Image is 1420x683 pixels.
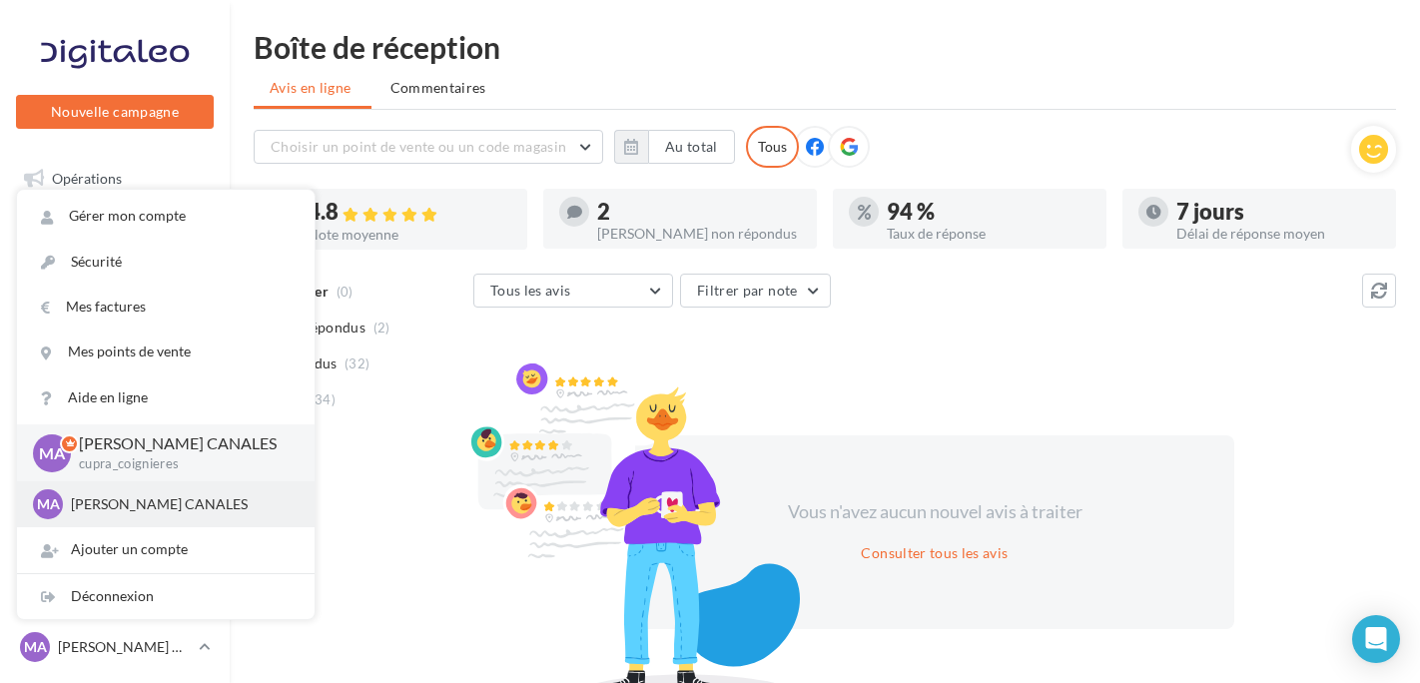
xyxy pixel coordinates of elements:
span: MA [39,441,65,464]
span: Non répondus [273,318,365,338]
div: Tous [746,126,799,168]
a: Gérer mon compte [17,194,315,239]
div: [PERSON_NAME] non répondus [597,227,801,241]
button: Filtrer par note [680,274,831,308]
p: cupra_coignieres [79,455,283,473]
span: MA [24,637,47,657]
a: MA [PERSON_NAME] CANALES [16,628,214,666]
div: Note moyenne [308,228,511,242]
span: MA [37,494,60,514]
button: Au total [648,130,735,164]
a: Contacts [12,358,218,400]
a: Campagnes [12,309,218,350]
a: Mes factures [17,285,315,330]
div: Vous n'avez aucun nouvel avis à traiter [763,499,1106,525]
p: [PERSON_NAME] CANALES [71,494,291,514]
a: Visibilité en ligne [12,259,218,301]
button: Choisir un point de vente ou un code magasin [254,130,603,164]
span: (34) [311,391,336,407]
p: [PERSON_NAME] CANALES [79,432,283,455]
span: Tous les avis [490,282,571,299]
button: Tous les avis [473,274,673,308]
div: Délai de réponse moyen [1176,227,1380,241]
div: Déconnexion [17,574,315,619]
div: Open Intercom Messenger [1352,615,1400,663]
div: 4.8 [308,201,511,224]
span: Opérations [52,170,122,187]
a: Opérations [12,158,218,200]
span: Choisir un point de vente ou un code magasin [271,138,566,155]
div: Ajouter un compte [17,527,315,572]
a: Sécurité [17,240,315,285]
a: Aide en ligne [17,375,315,420]
button: Nouvelle campagne [16,95,214,129]
span: (32) [345,355,369,371]
span: Commentaires [390,78,486,98]
button: Au total [614,130,735,164]
a: PLV et print personnalisable [12,507,218,566]
div: Taux de réponse [887,227,1090,241]
div: 2 [597,201,801,223]
div: 7 jours [1176,201,1380,223]
a: Boîte de réception [12,208,218,251]
a: Médiathèque [12,407,218,449]
a: Mes points de vente [17,330,315,374]
a: Campagnes DataOnDemand [12,573,218,632]
button: Consulter tous les avis [853,541,1016,565]
div: 94 % [887,201,1090,223]
p: [PERSON_NAME] CANALES [58,637,191,657]
a: Calendrier [12,457,218,499]
span: (2) [373,320,390,336]
div: Boîte de réception [254,32,1396,62]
